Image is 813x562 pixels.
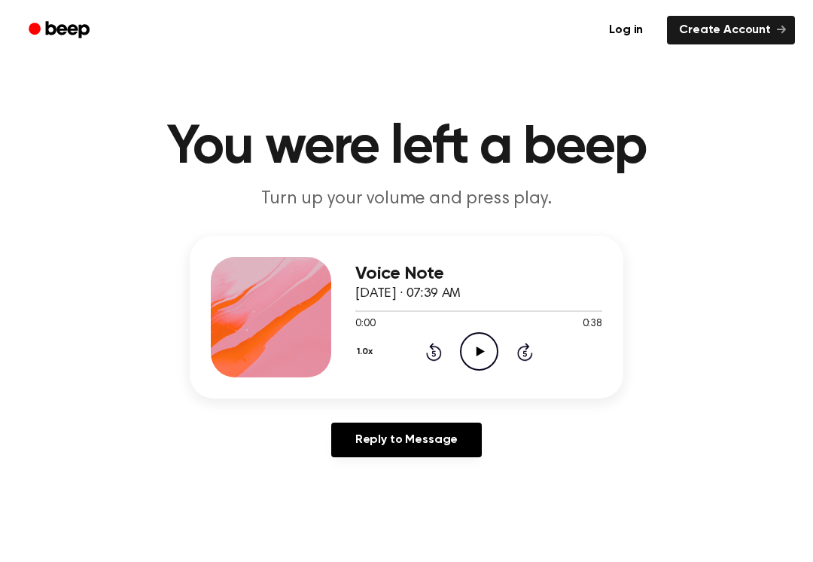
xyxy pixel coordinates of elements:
[594,13,658,47] a: Log in
[583,316,602,332] span: 0:38
[331,423,482,457] a: Reply to Message
[18,16,103,45] a: Beep
[21,121,792,175] h1: You were left a beep
[117,187,696,212] p: Turn up your volume and press play.
[355,264,602,284] h3: Voice Note
[355,316,375,332] span: 0:00
[355,339,378,365] button: 1.0x
[355,287,461,301] span: [DATE] · 07:39 AM
[667,16,795,44] a: Create Account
